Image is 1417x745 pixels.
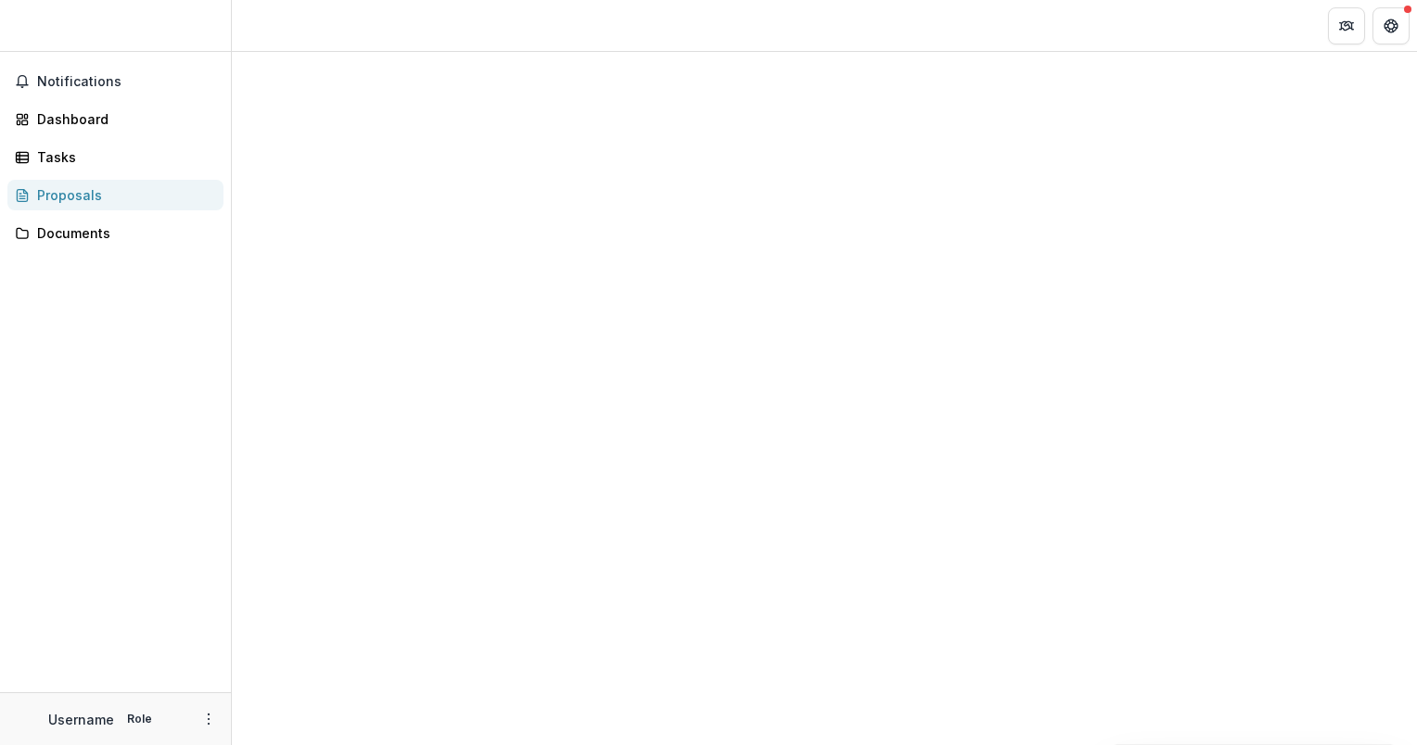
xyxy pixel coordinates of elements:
p: Role [121,711,158,727]
div: Documents [37,223,209,243]
div: Tasks [37,147,209,167]
span: Notifications [37,74,216,90]
div: Proposals [37,185,209,205]
a: Documents [7,218,223,248]
button: More [198,708,220,730]
p: Username [48,710,114,729]
button: Notifications [7,67,223,96]
button: Partners [1328,7,1365,44]
div: Dashboard [37,109,209,129]
button: Get Help [1372,7,1410,44]
a: Tasks [7,142,223,172]
a: Proposals [7,180,223,210]
a: Dashboard [7,104,223,134]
